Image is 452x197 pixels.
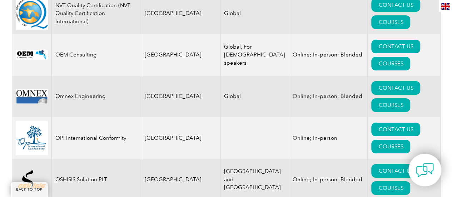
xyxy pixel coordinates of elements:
img: 215d9ff6-1cd1-ef11-a72f-002248108aed-logo.jpg [16,121,48,155]
a: BACK TO TOP [11,182,48,197]
a: COURSES [371,140,410,153]
td: [GEOGRAPHIC_DATA] [141,117,220,159]
td: Global, For [DEMOGRAPHIC_DATA] speakers [220,34,289,76]
img: 931107cc-606f-eb11-a812-00224815377e-logo.png [16,50,48,60]
td: [GEOGRAPHIC_DATA] [141,34,220,76]
td: Global [220,76,289,117]
img: contact-chat.png [416,161,434,179]
td: Online; In-person; Blended [289,34,368,76]
td: [GEOGRAPHIC_DATA] [141,76,220,117]
td: Online; In-person [289,117,368,159]
a: CONTACT US [371,123,420,136]
a: COURSES [371,98,410,112]
a: CONTACT US [371,164,420,178]
a: CONTACT US [371,81,420,95]
td: OPI International Conformity [51,117,141,159]
a: COURSES [371,15,410,29]
td: OEM Consulting [51,34,141,76]
img: 5113d4a1-7437-ef11-a316-00224812a81c-logo.png [16,169,48,190]
img: 0d2a24ac-d9bc-ea11-a814-000d3a79823d-logo.jpg [16,89,48,104]
a: COURSES [371,181,410,195]
img: en [441,3,450,10]
td: Omnex Engineering [51,76,141,117]
a: CONTACT US [371,40,420,53]
td: Online; In-person; Blended [289,76,368,117]
a: COURSES [371,57,410,70]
